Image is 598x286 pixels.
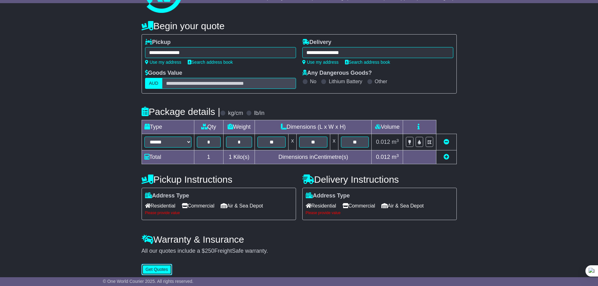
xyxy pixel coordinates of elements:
label: Address Type [306,192,350,199]
sup: 3 [396,138,399,143]
span: m [392,139,399,145]
span: Residential [306,201,336,211]
span: Residential [145,201,175,211]
label: Delivery [302,39,331,46]
label: kg/cm [228,110,243,117]
h4: Begin your quote [142,21,457,31]
a: Add new item [444,154,449,160]
h4: Package details | [142,106,220,117]
td: Total [142,150,194,164]
span: Air & Sea Depot [381,201,424,211]
td: Kilo(s) [223,150,255,164]
a: Use my address [302,60,339,65]
td: x [288,134,297,150]
label: lb/in [254,110,264,117]
label: Address Type [145,192,189,199]
span: 0.012 [376,154,390,160]
label: Other [375,78,387,84]
span: © One World Courier 2025. All rights reserved. [103,279,194,284]
label: Pickup [145,39,171,46]
label: AUD [145,78,163,89]
h4: Warranty & Insurance [142,234,457,245]
span: m [392,154,399,160]
button: Get Quotes [142,264,172,275]
td: Dimensions (L x W x H) [255,120,372,134]
div: Please provide value [306,211,453,215]
label: No [310,78,316,84]
div: All our quotes include a $ FreightSafe warranty. [142,248,457,255]
a: Use my address [145,60,181,65]
a: Search address book [345,60,390,65]
a: Search address book [188,60,233,65]
td: Qty [194,120,223,134]
div: Please provide value [145,211,293,215]
span: 250 [205,248,214,254]
h4: Delivery Instructions [302,174,457,185]
label: Any Dangerous Goods? [302,70,372,77]
td: Volume [372,120,403,134]
span: Air & Sea Depot [221,201,263,211]
h4: Pickup Instructions [142,174,296,185]
td: Weight [223,120,255,134]
sup: 3 [396,153,399,158]
label: Lithium Battery [329,78,362,84]
span: Commercial [182,201,214,211]
span: 0.012 [376,139,390,145]
td: Type [142,120,194,134]
span: Commercial [342,201,375,211]
td: Dimensions in Centimetre(s) [255,150,372,164]
td: 1 [194,150,223,164]
td: x [330,134,338,150]
label: Goods Value [145,70,182,77]
span: 1 [229,154,232,160]
a: Remove this item [444,139,449,145]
